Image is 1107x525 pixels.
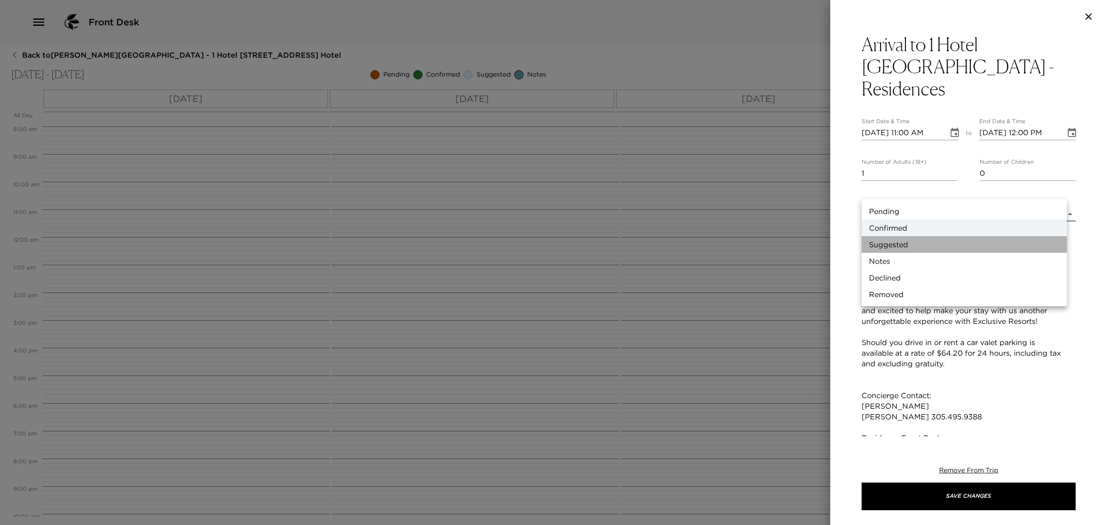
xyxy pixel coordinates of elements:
[862,236,1067,253] li: Suggested
[862,269,1067,286] li: Declined
[862,286,1067,303] li: Removed
[862,220,1067,236] li: Confirmed
[862,253,1067,269] li: Notes
[862,203,1067,220] li: Pending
